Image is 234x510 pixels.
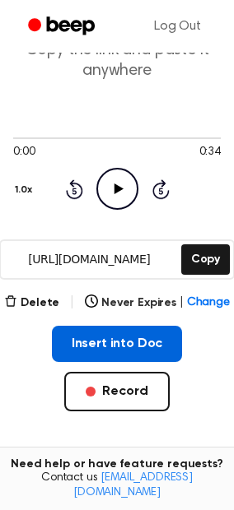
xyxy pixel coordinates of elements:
span: Change [187,294,230,312]
span: | [69,293,75,313]
button: 1.0x [13,176,38,204]
button: Record [64,372,169,411]
p: Copy the link and paste it anywhere [13,40,221,81]
span: 0:34 [199,144,221,161]
a: [EMAIL_ADDRESS][DOMAIN_NAME] [73,472,193,498]
button: Insert into Doc [52,326,183,362]
a: Beep [16,11,110,43]
span: Contact us [10,471,224,500]
button: Delete [4,294,59,312]
a: Log Out [138,7,218,46]
span: | [180,294,184,312]
span: 0:00 [13,144,35,161]
button: Copy [181,244,230,275]
button: Never Expires|Change [85,294,230,312]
